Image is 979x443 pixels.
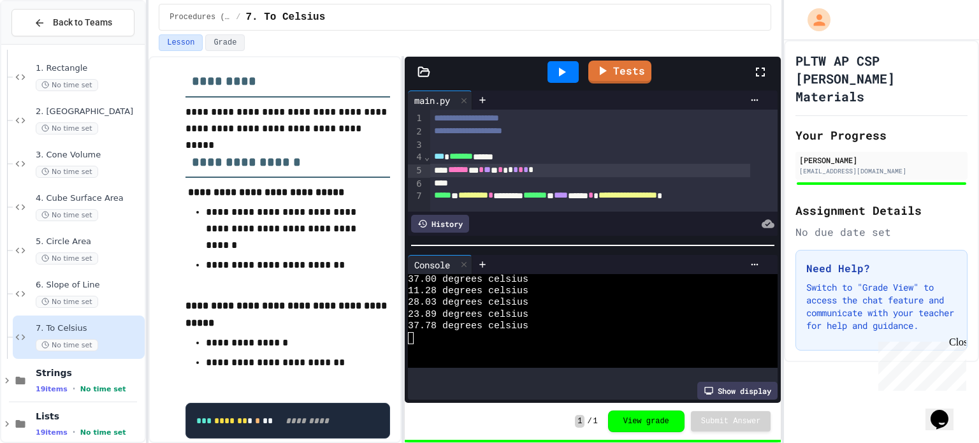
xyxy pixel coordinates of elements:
[80,385,126,393] span: No time set
[795,126,968,144] h2: Your Progress
[36,106,142,117] span: 2. [GEOGRAPHIC_DATA]
[408,178,424,191] div: 6
[36,428,68,437] span: 19 items
[36,339,98,351] span: No time set
[799,166,964,176] div: [EMAIL_ADDRESS][DOMAIN_NAME]
[411,215,469,233] div: History
[587,416,591,426] span: /
[205,34,245,51] button: Grade
[925,392,966,430] iframe: chat widget
[11,9,134,36] button: Back to Teams
[408,190,424,217] div: 7
[424,152,430,162] span: Fold line
[795,224,968,240] div: No due date set
[36,385,68,393] span: 19 items
[73,427,75,437] span: •
[575,415,584,428] span: 1
[806,281,957,332] p: Switch to "Grade View" to access the chat feature and communicate with your teacher for help and ...
[159,34,203,51] button: Lesson
[408,321,528,332] span: 37.78 degrees celsius
[408,151,424,164] div: 4
[36,252,98,265] span: No time set
[593,416,598,426] span: 1
[408,91,472,110] div: main.py
[36,209,98,221] span: No time set
[36,323,142,334] span: 7. To Celsius
[36,410,142,422] span: Lists
[36,193,142,204] span: 4. Cube Surface Area
[36,367,142,379] span: Strings
[795,52,968,105] h1: PLTW AP CSP [PERSON_NAME] Materials
[408,126,424,139] div: 2
[73,384,75,394] span: •
[608,410,685,432] button: View grade
[36,236,142,247] span: 5. Circle Area
[408,297,528,309] span: 28.03 degrees celsius
[36,79,98,91] span: No time set
[408,94,456,107] div: main.py
[53,16,112,29] span: Back to Teams
[408,258,456,272] div: Console
[408,255,472,274] div: Console
[795,201,968,219] h2: Assignment Details
[806,261,957,276] h3: Need Help?
[245,10,325,25] span: 7. To Celsius
[80,428,126,437] span: No time set
[36,150,142,161] span: 3. Cone Volume
[408,274,528,286] span: 37.00 degrees celsius
[236,12,240,22] span: /
[691,411,771,432] button: Submit Answer
[408,139,424,152] div: 3
[408,112,424,126] div: 1
[408,164,424,178] div: 5
[36,122,98,134] span: No time set
[873,337,966,391] iframe: chat widget
[36,280,142,291] span: 6. Slope of Line
[36,63,142,74] span: 1. Rectangle
[701,416,761,426] span: Submit Answer
[697,382,778,400] div: Show display
[588,61,651,84] a: Tests
[36,166,98,178] span: No time set
[799,154,964,166] div: [PERSON_NAME]
[170,12,231,22] span: Procedures (Functions)
[408,286,528,297] span: 11.28 degrees celsius
[408,309,528,321] span: 23.89 degrees celsius
[794,5,834,34] div: My Account
[36,296,98,308] span: No time set
[5,5,88,81] div: Chat with us now!Close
